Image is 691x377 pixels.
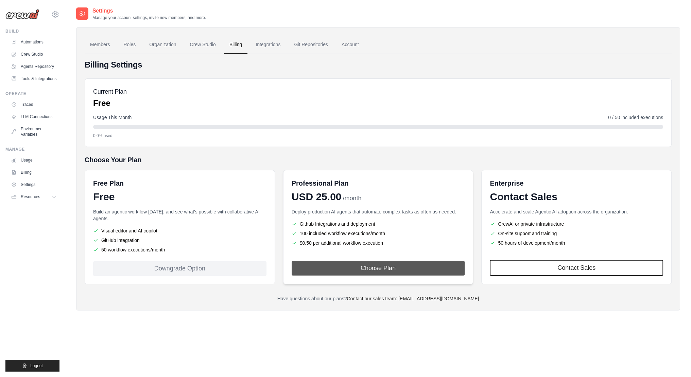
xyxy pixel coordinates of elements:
[8,179,59,190] a: Settings
[490,240,663,246] li: 50 hours of development/month
[292,230,465,237] li: 100 included workflow executions/month
[185,36,221,54] a: Crew Studio
[93,133,113,138] span: 0.0% used
[85,36,115,54] a: Members
[289,36,333,54] a: Git Repositories
[336,36,364,54] a: Account
[93,246,266,253] li: 50 workflow executions/month
[8,49,59,60] a: Crew Studio
[292,178,349,188] h6: Professional Plan
[118,36,141,54] a: Roles
[85,295,672,302] p: Have questions about our plans?
[8,73,59,84] a: Tools & Integrations
[93,191,266,203] div: Free
[490,208,663,215] p: Accelerate and scale Agentic AI adoption across the organization.
[292,191,342,203] span: USD 25.00
[21,194,40,200] span: Resources
[93,261,266,276] div: Downgrade Option
[93,237,266,244] li: GitHub integration
[292,261,465,276] button: Choose Plan
[8,61,59,72] a: Agents Repository
[490,191,663,203] div: Contact Sales
[490,230,663,237] li: On-site support and training
[8,37,59,48] a: Automations
[93,87,127,96] h5: Current Plan
[144,36,182,54] a: Organization
[250,36,286,54] a: Integrations
[93,178,124,188] h6: Free Plan
[5,147,59,152] div: Manage
[8,99,59,110] a: Traces
[608,114,663,121] span: 0 / 50 included executions
[292,221,465,227] li: Github Integrations and deployment
[92,7,206,15] h2: Settings
[5,9,39,19] img: Logo
[292,240,465,246] li: $0.50 per additional workflow execution
[490,178,663,188] h6: Enterprise
[292,208,465,215] p: Deploy production AI agents that automate complex tasks as often as needed.
[8,111,59,122] a: LLM Connections
[8,167,59,178] a: Billing
[657,344,691,377] iframe: Chat Widget
[92,15,206,20] p: Manage your account settings, invite new members, and more.
[93,98,127,109] p: Free
[85,155,672,165] h5: Choose Your Plan
[8,124,59,140] a: Environment Variables
[347,296,479,301] a: Contact our sales team: [EMAIL_ADDRESS][DOMAIN_NAME]
[490,221,663,227] li: CrewAI or private infrastructure
[490,260,663,276] a: Contact Sales
[30,363,43,369] span: Logout
[8,191,59,202] button: Resources
[85,59,672,70] h4: Billing Settings
[5,360,59,372] button: Logout
[93,208,266,222] p: Build an agentic workflow [DATE], and see what's possible with collaborative AI agents.
[93,114,132,121] span: Usage This Month
[8,155,59,166] a: Usage
[343,194,361,203] span: /month
[93,227,266,234] li: Visual editor and AI copilot
[5,91,59,96] div: Operate
[224,36,247,54] a: Billing
[5,29,59,34] div: Build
